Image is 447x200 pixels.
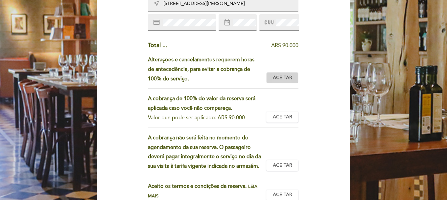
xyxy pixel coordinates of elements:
[273,114,292,121] span: Aceitar
[148,55,267,83] div: Alterações e cancelamentos requerem horas de antecedência, para evitar a cobrança de 100% do serv...
[266,160,298,171] button: Aceitar
[148,133,267,171] div: A cobrança não será feita no momento do agendamento da sua reserva. O passageiro deverá pagar int...
[273,191,292,198] span: Aceitar
[273,162,292,169] span: Aceitar
[266,72,298,83] button: Aceitar
[148,184,257,199] span: Leia mais
[273,74,292,81] span: Aceitar
[148,42,167,49] span: Total ...
[153,19,160,26] i: credit_card
[266,111,298,123] button: Aceitar
[148,94,261,113] div: A cobrança de 100% do valor da reserva será aplicada caso você não compareça.
[167,42,299,49] div: ARS 90.000
[148,113,261,123] div: Valor que pode ser aplicado: ARS 90.000
[223,19,231,26] i: date_range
